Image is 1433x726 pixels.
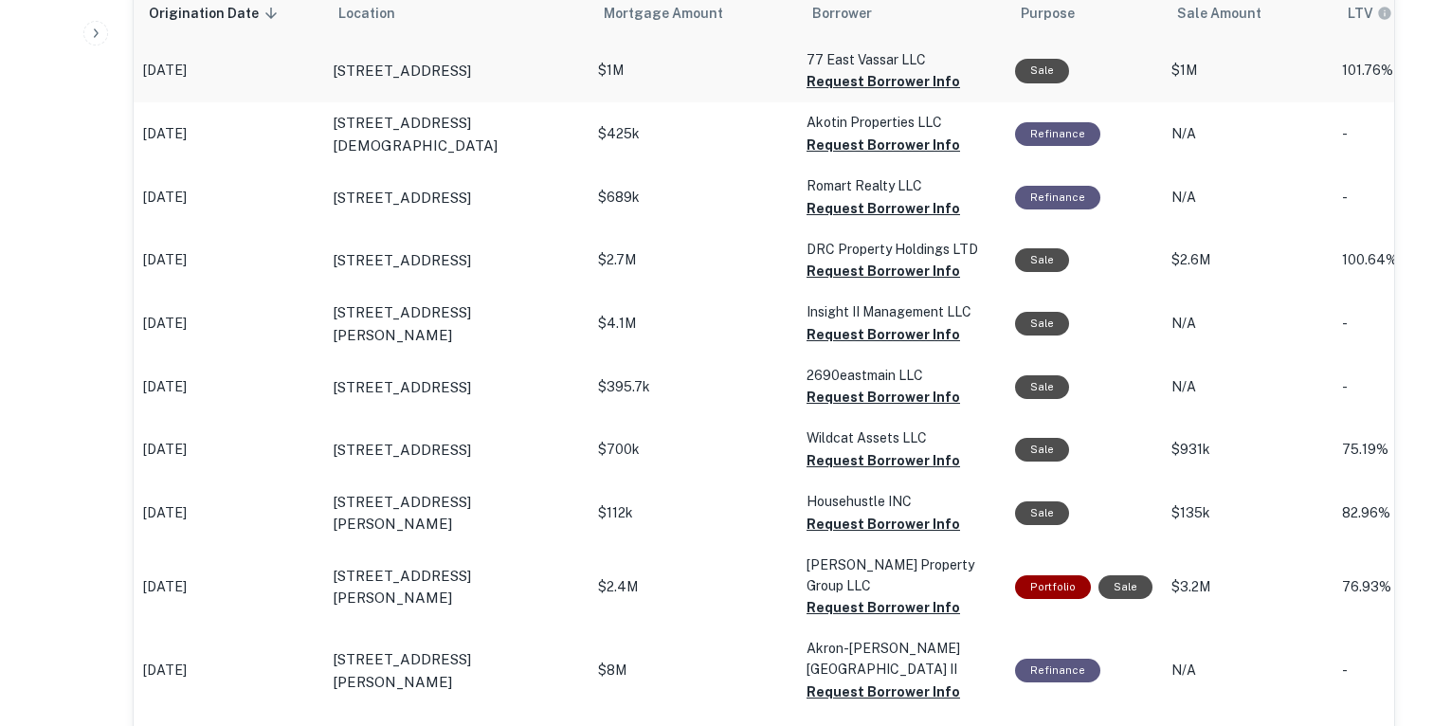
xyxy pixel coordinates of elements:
[598,314,788,334] p: $4.1M
[143,377,314,397] p: [DATE]
[1015,375,1069,399] div: Sale
[1171,577,1323,597] p: $3.2M
[1348,3,1417,24] span: LTVs displayed on the website are for informational purposes only and may be reported incorrectly...
[1021,2,1099,25] span: Purpose
[333,376,579,399] a: [STREET_ADDRESS]
[812,2,872,25] span: Borrower
[598,377,788,397] p: $395.7k
[807,427,996,448] p: Wildcat Assets LLC
[598,661,788,681] p: $8M
[1171,314,1323,334] p: N/A
[149,2,283,25] span: Origination Date
[1098,575,1152,599] div: Sale
[143,440,314,460] p: [DATE]
[1338,514,1433,605] iframe: Chat Widget
[807,386,960,408] button: Request Borrower Info
[807,365,996,386] p: 2690eastmain LLC
[333,60,471,82] p: [STREET_ADDRESS]
[1342,377,1427,397] p: -
[807,175,996,196] p: Romart Realty LLC
[1015,312,1069,336] div: Sale
[807,49,996,70] p: 77 East Vassar LLC
[1342,124,1427,144] p: -
[1171,188,1323,208] p: N/A
[598,250,788,270] p: $2.7M
[333,439,579,462] a: [STREET_ADDRESS]
[807,554,996,596] p: [PERSON_NAME] Property Group LLC
[1171,503,1323,523] p: $135k
[333,187,471,209] p: [STREET_ADDRESS]
[1015,438,1069,462] div: Sale
[1171,124,1323,144] p: N/A
[1348,3,1392,24] div: LTVs displayed on the website are for informational purposes only and may be reported incorrectly...
[143,503,314,523] p: [DATE]
[333,249,579,272] a: [STREET_ADDRESS]
[807,491,996,512] p: Househustle INC
[1342,661,1427,681] p: -
[598,577,788,597] p: $2.4M
[1177,2,1286,25] span: Sale Amount
[333,376,471,399] p: [STREET_ADDRESS]
[807,260,960,282] button: Request Borrower Info
[1171,440,1323,460] p: $931k
[807,112,996,133] p: Akotin Properties LLC
[1171,61,1323,81] p: $1M
[1171,661,1323,681] p: N/A
[1015,59,1069,82] div: Sale
[333,112,579,156] a: [STREET_ADDRESS][DEMOGRAPHIC_DATA]
[143,250,314,270] p: [DATE]
[333,491,579,535] a: [STREET_ADDRESS][PERSON_NAME]
[1015,659,1100,682] div: This loan purpose was for refinancing
[333,565,579,609] a: [STREET_ADDRESS][PERSON_NAME]
[143,61,314,81] p: [DATE]
[1348,3,1373,24] h6: LTV
[333,249,471,272] p: [STREET_ADDRESS]
[1342,61,1427,81] p: 101.76%
[598,61,788,81] p: $1M
[1015,501,1069,525] div: Sale
[807,301,996,322] p: Insight II Management LLC
[807,513,960,535] button: Request Borrower Info
[1342,440,1427,460] p: 75.19%
[333,187,579,209] a: [STREET_ADDRESS]
[807,197,960,220] button: Request Borrower Info
[1015,575,1091,599] div: This is a portfolio loan with 2 properties
[598,503,788,523] p: $112k
[143,188,314,208] p: [DATE]
[807,239,996,260] p: DRC Property Holdings LTD
[807,449,960,472] button: Request Borrower Info
[1015,186,1100,209] div: This loan purpose was for refinancing
[333,60,579,82] a: [STREET_ADDRESS]
[143,124,314,144] p: [DATE]
[1171,250,1323,270] p: $2.6M
[807,638,996,680] p: Akron-[PERSON_NAME][GEOGRAPHIC_DATA] II
[807,70,960,93] button: Request Borrower Info
[333,301,579,346] a: [STREET_ADDRESS][PERSON_NAME]
[598,124,788,144] p: $425k
[1342,503,1427,523] p: 82.96%
[1342,188,1427,208] p: -
[143,577,314,597] p: [DATE]
[807,681,960,703] button: Request Borrower Info
[333,439,471,462] p: [STREET_ADDRESS]
[807,323,960,346] button: Request Borrower Info
[1342,314,1427,334] p: -
[333,648,579,693] a: [STREET_ADDRESS][PERSON_NAME]
[143,314,314,334] p: [DATE]
[807,596,960,619] button: Request Borrower Info
[143,661,314,681] p: [DATE]
[1015,122,1100,146] div: This loan purpose was for refinancing
[807,134,960,156] button: Request Borrower Info
[1342,250,1427,270] p: 100.64%
[1171,377,1323,397] p: N/A
[604,2,748,25] span: Mortgage Amount
[1015,248,1069,272] div: Sale
[338,2,420,25] span: Location
[598,188,788,208] p: $689k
